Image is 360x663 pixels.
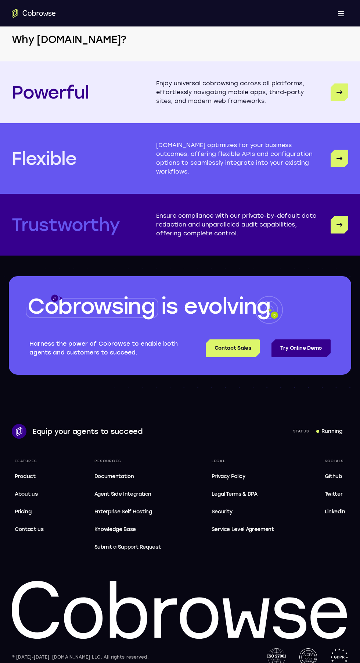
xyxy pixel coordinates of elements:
[12,653,149,661] div: © [DATE]-[DATE], [DOMAIN_NAME] LLC. All rights reserved.
[184,293,270,319] span: evolving
[15,509,32,515] span: Pricing
[28,293,155,319] span: Cobrowsing
[322,469,348,484] a: Github
[94,526,136,532] span: Knowledge Base
[32,427,143,436] span: Equip your agents to succeed
[91,456,164,466] div: Resources
[209,505,277,519] a: Security
[15,526,44,532] span: Contact us
[91,505,164,519] a: Enterprise Self Hosting
[15,491,37,497] span: About us
[331,216,348,234] a: Trustworthy
[29,339,185,357] p: Harness the power of Cobrowse to enable both agents and customers to succeed.
[322,505,348,519] a: Linkedin
[212,509,233,515] span: Security
[156,211,319,238] p: Ensure compliance with our private-by-default data redaction and unparalleled audit capabilities,...
[91,487,164,502] a: Agent Side Integration
[12,522,47,537] a: Contact us
[94,490,161,499] span: Agent Side Integration
[91,469,164,484] a: Documentation
[12,81,89,104] p: Powerful
[331,83,348,101] a: Powerful
[15,473,36,480] span: Product
[290,426,312,436] div: Status
[212,491,258,497] span: Legal Terms & DPA
[212,525,274,534] span: Service Level Agreement
[322,487,348,502] a: Twitter
[91,540,164,555] a: Submit a Support Request
[321,428,342,435] div: Running
[12,213,120,236] p: Trustworthy
[322,456,348,466] div: Socials
[12,487,47,502] a: About us
[209,522,277,537] a: Service Level Agreement
[325,491,343,497] span: Twitter
[156,79,319,106] p: Enjoy universal cobrowsing across all platforms, effortlessly navigating mobile apps, third-party...
[94,543,161,552] span: Submit a Support Request
[209,487,277,502] a: Legal Terms & DPA
[209,469,277,484] a: Privacy Policy
[12,147,76,170] p: Flexible
[212,473,245,480] span: Privacy Policy
[91,522,164,537] a: Knowledge Base
[12,456,47,466] div: Features
[12,9,56,18] a: Go to the home page
[313,425,345,438] a: Running
[331,150,348,167] a: Flexible
[12,505,47,519] a: Pricing
[206,339,260,357] a: Contact Sales
[156,141,319,176] p: [DOMAIN_NAME] optimizes for your business outcomes, offering flexible APIs and configuration opti...
[12,469,47,484] a: Product
[94,473,134,480] span: Documentation
[209,456,277,466] div: Legal
[94,507,161,516] span: Enterprise Self Hosting
[325,509,345,515] span: Linkedin
[271,339,331,357] a: Try Online Demo
[161,293,178,319] span: is
[325,473,342,480] span: Github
